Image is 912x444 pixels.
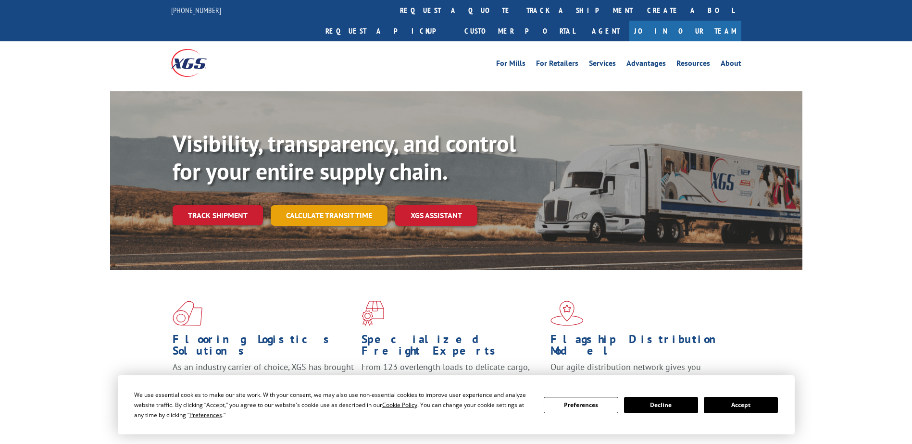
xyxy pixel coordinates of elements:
[171,5,221,15] a: [PHONE_NUMBER]
[362,301,384,326] img: xgs-icon-focused-on-flooring-red
[134,390,532,420] div: We use essential cookies to make our site work. With your consent, we may also use non-essential ...
[457,21,582,41] a: Customer Portal
[173,361,354,395] span: As an industry carrier of choice, XGS has brought innovation and dedication to flooring logistics...
[362,333,543,361] h1: Specialized Freight Experts
[395,205,477,226] a: XGS ASSISTANT
[550,361,727,384] span: Our agile distribution network gives you nationwide inventory management on demand.
[362,361,543,404] p: From 123 overlength loads to delicate cargo, our experienced staff knows the best way to move you...
[271,205,387,226] a: Calculate transit time
[536,60,578,70] a: For Retailers
[550,301,584,326] img: xgs-icon-flagship-distribution-model-red
[676,60,710,70] a: Resources
[626,60,666,70] a: Advantages
[496,60,525,70] a: For Mills
[589,60,616,70] a: Services
[173,128,516,186] b: Visibility, transparency, and control for your entire supply chain.
[318,21,457,41] a: Request a pickup
[624,397,698,413] button: Decline
[189,411,222,419] span: Preferences
[550,333,732,361] h1: Flagship Distribution Model
[629,21,741,41] a: Join Our Team
[173,205,263,225] a: Track shipment
[382,401,417,409] span: Cookie Policy
[704,397,778,413] button: Accept
[582,21,629,41] a: Agent
[173,333,354,361] h1: Flooring Logistics Solutions
[721,60,741,70] a: About
[118,375,795,434] div: Cookie Consent Prompt
[544,397,618,413] button: Preferences
[173,301,202,326] img: xgs-icon-total-supply-chain-intelligence-red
